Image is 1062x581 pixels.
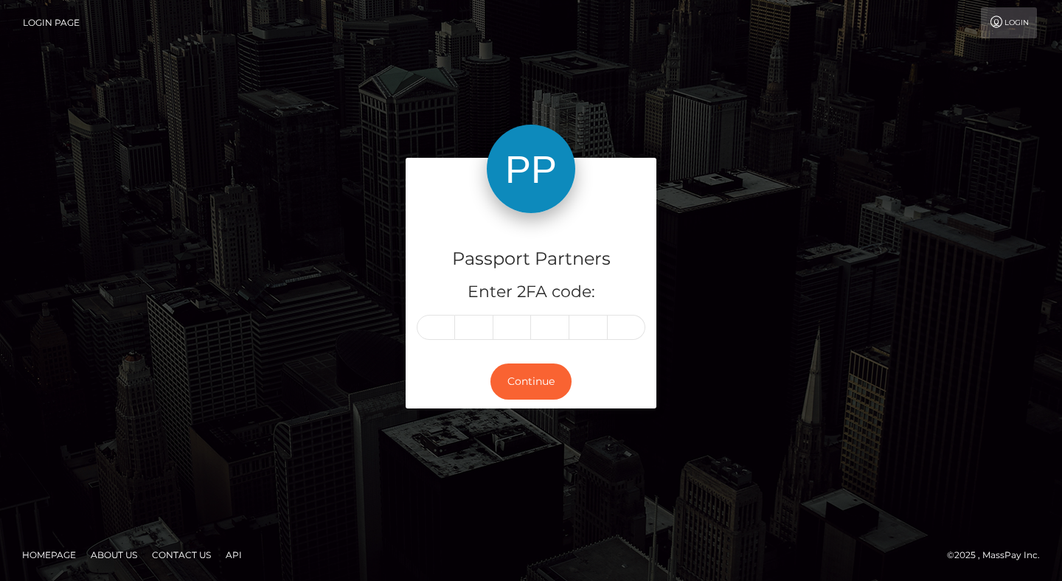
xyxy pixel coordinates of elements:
a: About Us [85,543,143,566]
a: Homepage [16,543,82,566]
h5: Enter 2FA code: [417,281,645,304]
button: Continue [490,363,572,400]
a: Login [981,7,1037,38]
div: © 2025 , MassPay Inc. [947,547,1051,563]
a: Contact Us [146,543,217,566]
h4: Passport Partners [417,246,645,272]
a: API [220,543,248,566]
a: Login Page [23,7,80,38]
img: Passport Partners [487,125,575,213]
